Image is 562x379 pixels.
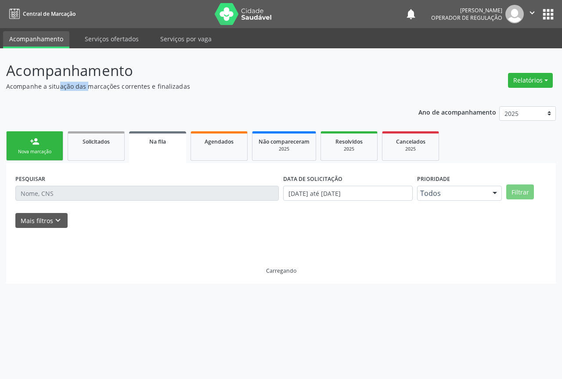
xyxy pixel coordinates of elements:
[205,138,234,145] span: Agendados
[259,138,310,145] span: Não compareceram
[13,148,57,155] div: Nova marcação
[540,7,556,22] button: apps
[524,5,540,23] button: 
[283,186,413,201] input: Selecione um intervalo
[259,146,310,152] div: 2025
[83,138,110,145] span: Solicitados
[23,10,76,18] span: Central de Marcação
[149,138,166,145] span: Na fila
[396,138,425,145] span: Cancelados
[327,146,371,152] div: 2025
[15,186,279,201] input: Nome, CNS
[15,213,68,228] button: Mais filtroskeyboard_arrow_down
[53,216,63,225] i: keyboard_arrow_down
[405,8,417,20] button: notifications
[335,138,363,145] span: Resolvidos
[527,8,537,18] i: 
[30,137,40,146] div: person_add
[6,60,391,82] p: Acompanhamento
[431,7,502,14] div: [PERSON_NAME]
[417,172,450,186] label: Prioridade
[418,106,496,117] p: Ano de acompanhamento
[6,7,76,21] a: Central de Marcação
[283,172,342,186] label: DATA DE SOLICITAÇÃO
[15,172,45,186] label: PESQUISAR
[431,14,502,22] span: Operador de regulação
[3,31,69,48] a: Acompanhamento
[266,267,296,274] div: Carregando
[6,82,391,91] p: Acompanhe a situação das marcações correntes e finalizadas
[420,189,484,198] span: Todos
[79,31,145,47] a: Serviços ofertados
[154,31,218,47] a: Serviços por vaga
[506,184,534,199] button: Filtrar
[508,73,553,88] button: Relatórios
[389,146,432,152] div: 2025
[505,5,524,23] img: img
